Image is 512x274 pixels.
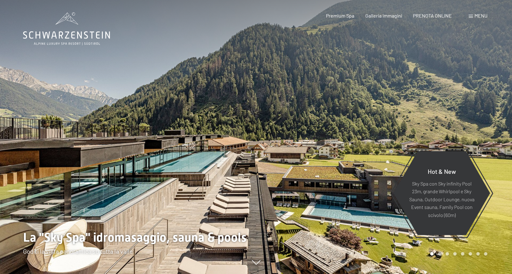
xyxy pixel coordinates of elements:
div: Carousel Pagination [428,252,487,256]
div: Carousel Page 8 [484,252,487,256]
a: Galleria immagini [365,13,402,18]
div: Carousel Page 4 [453,252,457,256]
div: Carousel Page 7 [476,252,480,256]
span: Hot & New [428,167,456,175]
div: Carousel Page 6 [469,252,472,256]
a: Premium Spa [326,13,354,18]
a: Hot & New Sky Spa con Sky infinity Pool 23m, grande Whirlpool e Sky Sauna, Outdoor Lounge, nuova ... [393,151,490,235]
div: Carousel Page 2 [438,252,441,256]
div: Carousel Page 5 [461,252,464,256]
a: PRENOTA ONLINE [413,13,452,18]
p: Sky Spa con Sky infinity Pool 23m, grande Whirlpool e Sky Sauna, Outdoor Lounge, nuova Event saun... [408,179,475,219]
span: Menu [474,13,487,18]
div: Carousel Page 1 (Current Slide) [430,252,434,256]
div: Carousel Page 3 [446,252,449,256]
